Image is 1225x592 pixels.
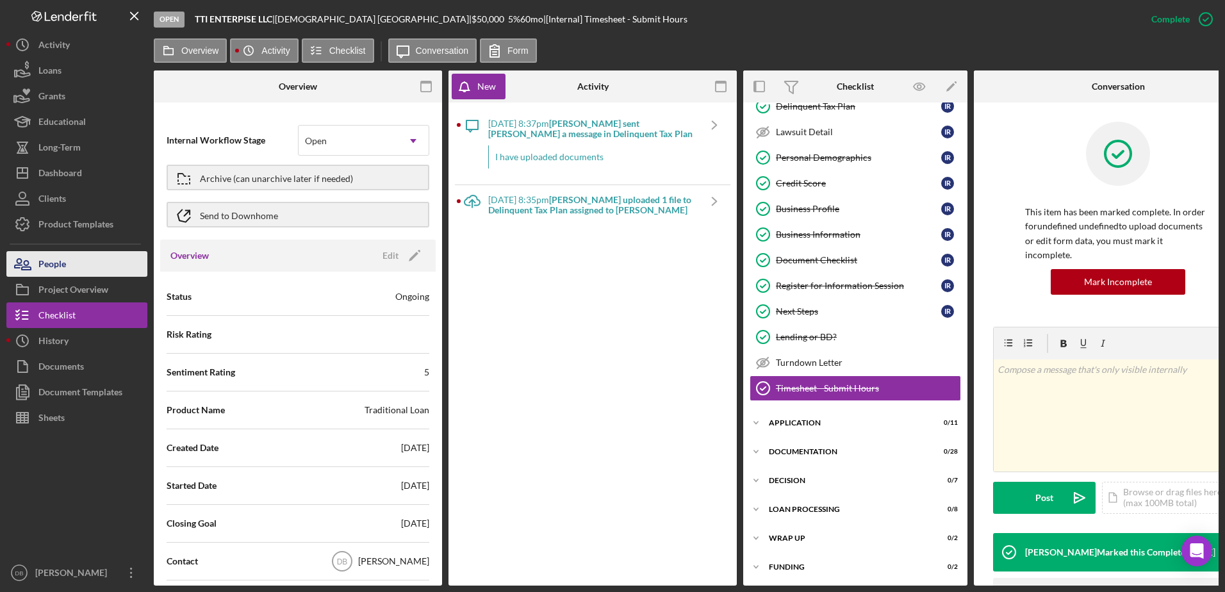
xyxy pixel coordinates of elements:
[6,354,147,379] a: Documents
[38,354,84,382] div: Documents
[38,83,65,112] div: Grants
[941,100,954,113] div: I R
[1051,269,1185,295] button: Mark Incomplete
[488,118,693,139] b: [PERSON_NAME] sent [PERSON_NAME] a message in Delinquent Tax Plan
[577,81,609,92] div: Activity
[776,204,941,214] div: Business Profile
[170,249,209,262] h3: Overview
[935,448,958,456] div: 0 / 28
[488,195,698,215] div: [DATE] 8:35pm
[6,277,147,302] button: Project Overview
[1035,482,1053,514] div: Post
[167,517,217,530] span: Closing Goal
[358,555,429,568] div: [PERSON_NAME]
[337,557,348,566] text: DB
[472,13,504,24] span: $50,000
[750,350,961,375] a: Turndown Letter
[401,441,429,454] div: [DATE]
[275,14,472,24] div: [DEMOGRAPHIC_DATA] [GEOGRAPHIC_DATA] |
[935,563,958,571] div: 0 / 2
[750,119,961,145] a: Lawsuit DetailIR
[167,404,225,416] span: Product Name
[6,58,147,83] a: Loans
[375,246,425,265] button: Edit
[941,177,954,190] div: I R
[38,251,66,280] div: People
[38,405,65,434] div: Sheets
[167,479,217,492] span: Started Date
[382,246,399,265] div: Edit
[167,366,235,379] span: Sentiment Rating
[6,405,147,431] button: Sheets
[15,570,23,577] text: DB
[38,211,113,240] div: Product Templates
[6,109,147,135] button: Educational
[776,332,960,342] div: Lending or BD?
[776,178,941,188] div: Credit Score
[6,251,147,277] button: People
[750,170,961,196] a: Credit ScoreIR
[6,32,147,58] button: Activity
[38,135,81,163] div: Long-Term
[154,12,185,28] div: Open
[507,45,529,56] label: Form
[424,366,429,379] div: 5
[935,506,958,513] div: 0 / 8
[452,74,506,99] button: New
[195,13,272,24] b: TTI ENTERPISE LLC
[769,534,926,542] div: Wrap up
[477,74,496,99] div: New
[6,135,147,160] button: Long-Term
[329,45,366,56] label: Checklist
[488,119,698,139] div: [DATE] 8:37pm
[776,229,941,240] div: Business Information
[365,404,429,416] div: Traditional Loan
[302,38,374,63] button: Checklist
[750,196,961,222] a: Business ProfileIR
[520,14,543,24] div: 60 mo
[750,94,961,119] a: Delinquent Tax PlanIR
[935,477,958,484] div: 0 / 7
[181,45,218,56] label: Overview
[935,534,958,542] div: 0 / 2
[941,151,954,164] div: I R
[488,194,691,215] b: [PERSON_NAME] uploaded 1 file to Delinquent Tax Plan assigned to [PERSON_NAME]
[6,328,147,354] button: History
[401,517,429,530] div: [DATE]
[167,328,211,341] span: Risk Rating
[776,383,960,393] div: Timesheet - Submit Hours
[167,441,218,454] span: Created Date
[941,202,954,215] div: I R
[750,247,961,273] a: Document ChecklistIR
[6,302,147,328] button: Checklist
[776,101,941,111] div: Delinquent Tax Plan
[167,134,298,147] span: Internal Workflow Stage
[38,277,108,306] div: Project Overview
[154,38,227,63] button: Overview
[167,290,192,303] span: Status
[456,109,730,185] a: [DATE] 8:37pm[PERSON_NAME] sent [PERSON_NAME] a message in Delinquent Tax PlanI have uploaded doc...
[230,38,298,63] button: Activity
[395,290,429,303] div: Ongoing
[769,419,926,427] div: Application
[167,202,429,227] button: Send to Downhome
[1092,81,1145,92] div: Conversation
[776,127,941,137] div: Lawsuit Detail
[941,279,954,292] div: I R
[401,479,429,492] div: [DATE]
[935,419,958,427] div: 0 / 11
[776,281,941,291] div: Register for Information Session
[6,83,147,109] button: Grants
[6,560,147,586] button: DB[PERSON_NAME]
[38,32,70,61] div: Activity
[1139,6,1219,32] button: Complete
[6,160,147,186] a: Dashboard
[941,305,954,318] div: I R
